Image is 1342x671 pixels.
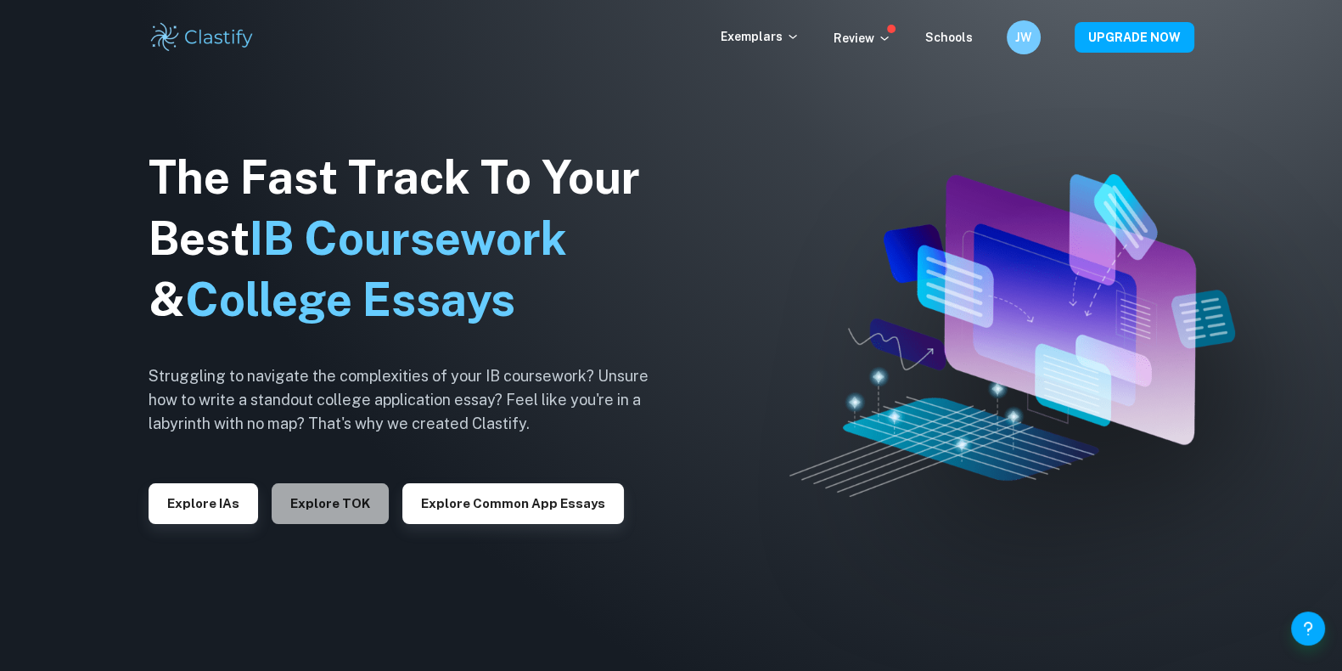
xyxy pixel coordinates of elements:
[149,483,258,524] button: Explore IAs
[1075,22,1194,53] button: UPGRADE NOW
[149,364,675,436] h6: Struggling to navigate the complexities of your IB coursework? Unsure how to write a standout col...
[149,494,258,510] a: Explore IAs
[1291,612,1325,646] button: Help and Feedback
[925,31,973,44] a: Schools
[789,174,1235,496] img: Clastify hero
[721,27,800,46] p: Exemplars
[272,483,389,524] button: Explore TOK
[149,147,675,330] h1: The Fast Track To Your Best &
[1007,20,1041,54] button: JW
[402,483,624,524] button: Explore Common App essays
[185,273,515,326] span: College Essays
[149,20,256,54] img: Clastify logo
[1014,28,1033,47] h6: JW
[272,494,389,510] a: Explore TOK
[834,29,891,48] p: Review
[402,494,624,510] a: Explore Common App essays
[250,211,567,265] span: IB Coursework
